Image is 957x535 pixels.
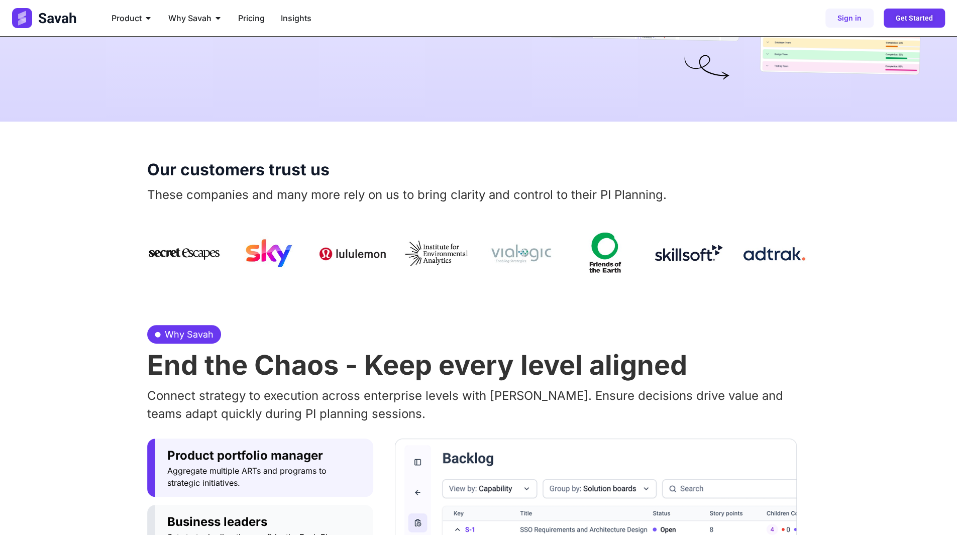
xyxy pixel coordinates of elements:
span: Product [112,12,142,24]
span: Why Savah [162,328,214,341]
a: Insights [281,12,311,24]
span: Why Savah [168,12,211,24]
a: Sign in [825,9,874,28]
iframe: Chat Widget [907,487,957,535]
h2: Our customers trust us [147,162,810,178]
div: Menu Toggle [103,8,612,28]
a: Get Started [884,9,945,28]
p: These companies and many more rely on us to bring clarity and control to their PI Planning. [147,186,810,204]
span: Get Started [896,15,933,22]
span: Sign in [837,15,862,22]
nav: Menu [103,8,612,28]
h2: End the Chaos - Keep every level aligned [147,352,810,379]
p: Connect strategy to execution across enterprise levels with [PERSON_NAME]. Ensure decisions drive... [147,387,810,423]
span: Business leaders [167,513,361,531]
span: Product portfolio manager [167,447,361,465]
span: Aggregate multiple ARTs and programs to strategic initiatives. [167,465,361,489]
a: Pricing [238,12,265,24]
